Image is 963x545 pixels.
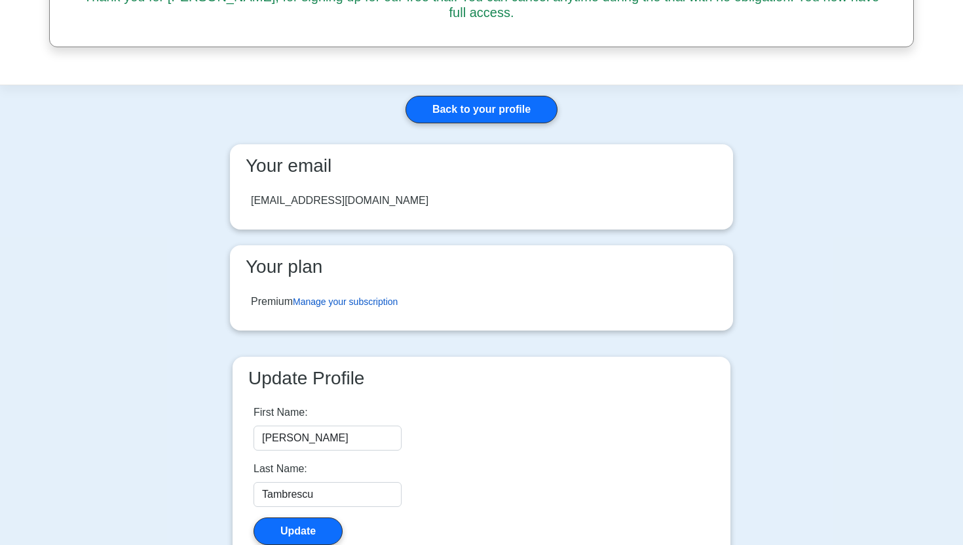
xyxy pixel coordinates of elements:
[251,193,428,209] div: [EMAIL_ADDRESS][DOMAIN_NAME]
[240,256,723,278] h3: Your plan
[240,155,723,177] h3: Your email
[293,296,398,307] a: Manage your subscription
[251,294,398,310] div: Premium
[254,517,343,545] button: Update
[254,461,307,477] label: Last Name:
[243,367,720,390] h3: Update Profile
[254,405,308,420] label: First Name:
[406,96,557,123] a: Back to your profile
